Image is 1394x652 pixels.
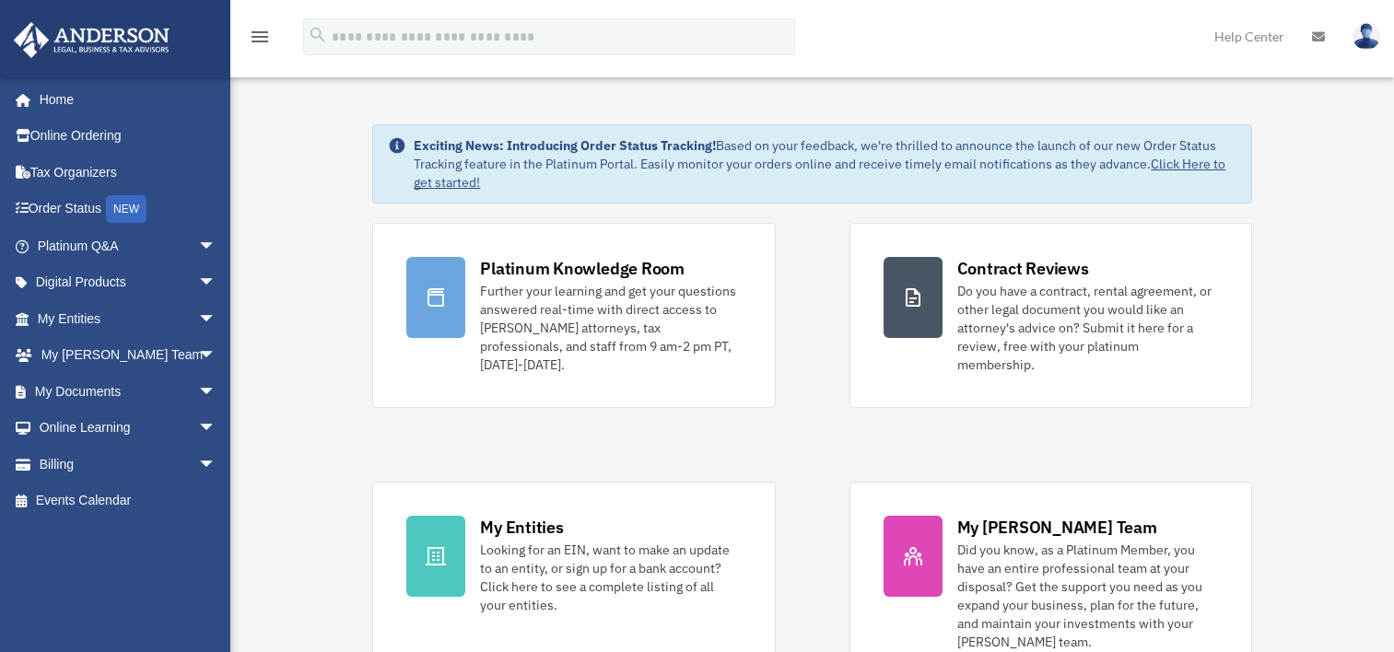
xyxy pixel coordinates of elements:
span: arrow_drop_down [198,446,235,483]
span: arrow_drop_down [198,337,235,375]
img: Anderson Advisors Platinum Portal [8,22,175,58]
span: arrow_drop_down [198,373,235,411]
div: Further your learning and get your questions answered real-time with direct access to [PERSON_NAM... [480,282,741,374]
span: arrow_drop_down [198,410,235,448]
a: Click Here to get started! [414,156,1225,191]
a: My Documentsarrow_drop_down [13,373,244,410]
a: menu [249,32,271,48]
span: arrow_drop_down [198,300,235,338]
img: User Pic [1353,23,1380,50]
div: Platinum Knowledge Room [480,257,685,280]
span: arrow_drop_down [198,227,235,265]
a: Online Learningarrow_drop_down [13,410,244,447]
a: Events Calendar [13,483,244,519]
div: Contract Reviews [957,257,1089,280]
a: Home [13,81,235,118]
a: My [PERSON_NAME] Teamarrow_drop_down [13,337,244,374]
i: menu [249,26,271,48]
a: Order StatusNEW [13,191,244,228]
div: Do you have a contract, rental agreement, or other legal document you would like an attorney's ad... [957,282,1218,374]
a: Digital Productsarrow_drop_down [13,264,244,301]
a: Platinum Knowledge Room Further your learning and get your questions answered real-time with dire... [372,223,775,408]
strong: Exciting News: Introducing Order Status Tracking! [414,137,716,154]
div: Looking for an EIN, want to make an update to an entity, or sign up for a bank account? Click her... [480,541,741,614]
div: Based on your feedback, we're thrilled to announce the launch of our new Order Status Tracking fe... [414,136,1236,192]
i: search [308,25,328,45]
div: NEW [106,195,146,223]
a: Platinum Q&Aarrow_drop_down [13,227,244,264]
a: Contract Reviews Do you have a contract, rental agreement, or other legal document you would like... [849,223,1252,408]
div: My Entities [480,516,563,539]
a: Online Ordering [13,118,244,155]
div: My [PERSON_NAME] Team [957,516,1157,539]
a: Billingarrow_drop_down [13,446,244,483]
span: arrow_drop_down [198,264,235,302]
a: My Entitiesarrow_drop_down [13,300,244,337]
div: Did you know, as a Platinum Member, you have an entire professional team at your disposal? Get th... [957,541,1218,651]
a: Tax Organizers [13,154,244,191]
